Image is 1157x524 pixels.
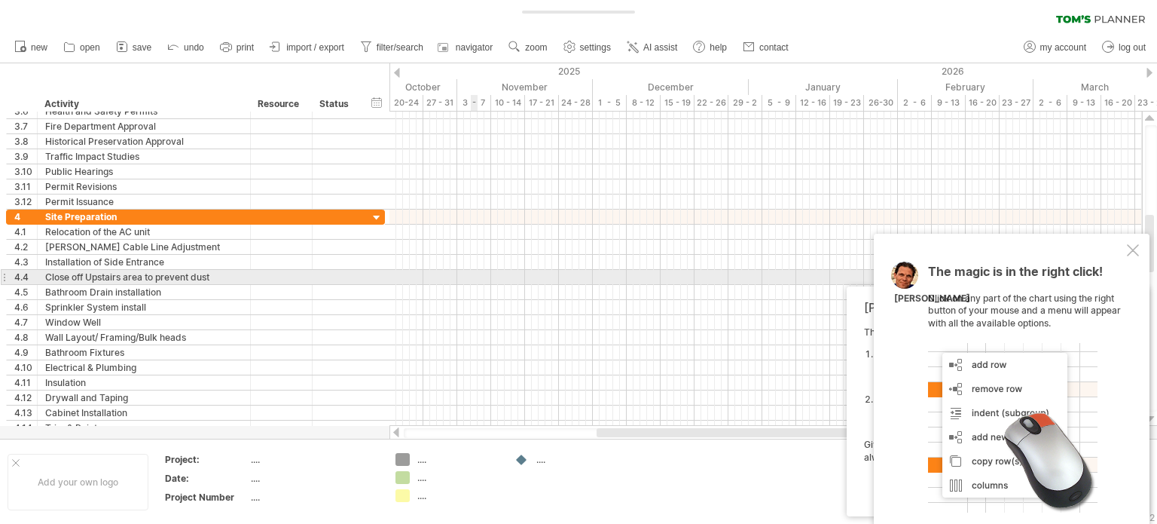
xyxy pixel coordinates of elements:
[356,38,428,57] a: filter/search
[80,42,100,53] span: open
[1067,95,1101,111] div: 9 - 13
[830,95,864,111] div: 19 - 23
[898,79,1033,95] div: February 2026
[44,97,242,112] div: Activity
[45,375,243,390] div: Insulation
[165,453,248,466] div: Project:
[1119,42,1146,53] span: log out
[759,42,789,53] span: contact
[1098,38,1150,57] a: log out
[184,42,204,53] span: undo
[45,195,243,209] div: Permit Issuance
[559,95,593,111] div: 24 - 28
[505,38,551,57] a: zoom
[796,95,830,111] div: 12 - 16
[14,285,37,299] div: 4.5
[593,95,627,111] div: 1 - 5
[749,79,898,95] div: January 2026
[627,95,661,111] div: 8 - 12
[45,406,243,420] div: Cabinet Installation
[1000,95,1033,111] div: 23 - 27
[251,472,377,485] div: ....
[60,38,105,57] a: open
[14,360,37,375] div: 4.10
[45,255,243,269] div: Installation of Side Entrance
[266,38,349,57] a: import / export
[45,164,243,179] div: Public Hearings
[643,42,677,53] span: AI assist
[14,179,37,194] div: 3.11
[45,210,243,224] div: Site Preparation
[163,38,209,57] a: undo
[864,300,1124,315] div: [PERSON_NAME]'s AI-assistant
[898,95,932,111] div: 2 - 6
[45,360,243,375] div: Electrical & Plumbing
[165,491,248,504] div: Project Number
[491,95,525,111] div: 10 - 14
[14,345,37,360] div: 4.9
[45,149,243,164] div: Traffic Impact Studies
[14,255,37,269] div: 4.3
[14,210,37,224] div: 4
[251,491,377,504] div: ....
[435,38,497,57] a: navigator
[894,293,970,305] div: [PERSON_NAME]
[14,300,37,314] div: 4.6
[377,42,423,53] span: filter/search
[417,489,499,502] div: ....
[739,38,793,57] a: contact
[389,95,423,111] div: 20-24
[11,38,52,57] a: new
[237,42,254,53] span: print
[928,264,1103,287] span: The magic is in the right click!
[14,330,37,345] div: 4.8
[45,119,243,133] div: Fire Department Approval
[45,300,243,314] div: Sprinkler System install
[14,315,37,329] div: 4.7
[14,164,37,179] div: 3.10
[45,421,243,435] div: Trim & Paint
[14,240,37,254] div: 4.2
[112,38,156,57] a: save
[580,42,611,53] span: settings
[45,330,243,345] div: Wall Layout/ Framing/Bulk heads
[45,240,243,254] div: [PERSON_NAME] Cable Line Adjustment
[560,38,615,57] a: settings
[14,391,37,405] div: 4.12
[1101,95,1135,111] div: 16 - 20
[45,285,243,299] div: Bathroom Drain installation
[14,225,37,239] div: 4.1
[45,225,243,239] div: Relocation of the AC unit
[14,134,37,149] div: 3.8
[14,406,37,420] div: 4.13
[31,42,47,53] span: new
[1033,95,1067,111] div: 2 - 6
[457,79,593,95] div: November 2025
[695,95,728,111] div: 22 - 26
[14,270,37,284] div: 4.4
[319,97,353,112] div: Status
[45,391,243,405] div: Drywall and Taping
[14,375,37,390] div: 4.11
[45,134,243,149] div: Historical Preservation Approval
[525,95,559,111] div: 17 - 21
[45,345,243,360] div: Bathroom Fixtures
[593,79,749,95] div: December 2025
[864,326,1124,503] div: The Tom's AI-assist can help you in two ways: Give it a try! With the undo button in the top tool...
[45,179,243,194] div: Permit Revisions
[8,454,148,510] div: Add your own logo
[286,42,344,53] span: import / export
[14,149,37,164] div: 3.9
[932,95,966,111] div: 9 - 13
[457,95,491,111] div: 3 - 7
[133,42,151,53] span: save
[661,95,695,111] div: 15 - 19
[417,471,499,484] div: ....
[623,38,682,57] a: AI assist
[762,95,796,111] div: 5 - 9
[728,95,762,111] div: 29 - 2
[165,472,248,485] div: Date:
[966,95,1000,111] div: 16 - 20
[423,95,457,111] div: 27 - 31
[864,95,898,111] div: 26-30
